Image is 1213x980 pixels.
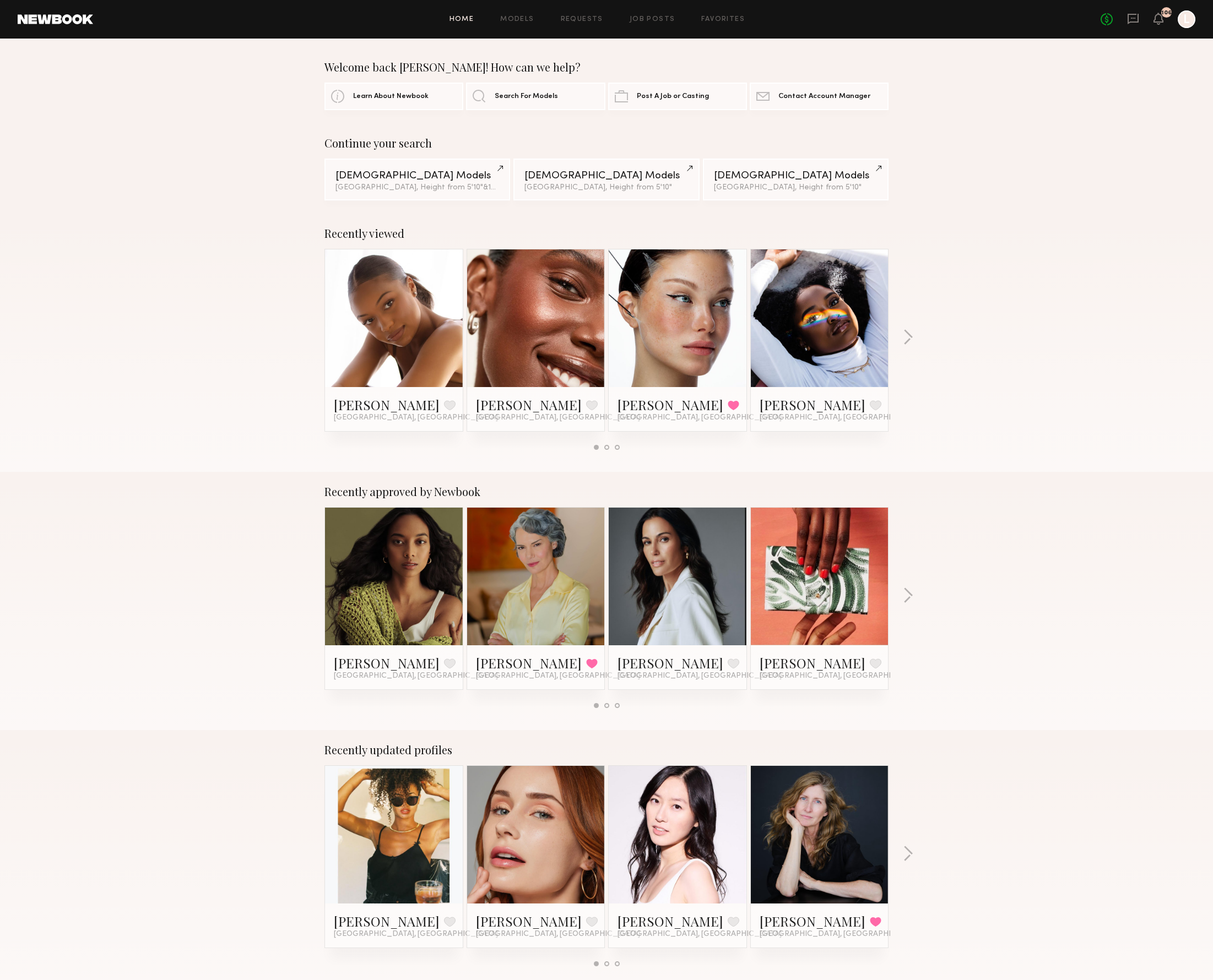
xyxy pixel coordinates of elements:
div: Recently updated profiles [324,743,889,756]
div: [DEMOGRAPHIC_DATA] Models [335,171,499,181]
a: Requests [561,16,603,23]
div: [GEOGRAPHIC_DATA], Height from 5'10" [714,184,878,192]
a: Post A Job or Casting [608,83,747,110]
a: [PERSON_NAME] [618,654,723,672]
div: Welcome back [PERSON_NAME]! How can we help? [324,61,889,74]
div: [DEMOGRAPHIC_DATA] Models [524,171,688,181]
span: [GEOGRAPHIC_DATA], [GEOGRAPHIC_DATA] [334,930,498,939]
a: Contact Account Manager [750,83,889,110]
div: 106 [1161,10,1172,16]
span: [GEOGRAPHIC_DATA], [GEOGRAPHIC_DATA] [760,413,924,422]
a: [PERSON_NAME] [760,912,865,930]
a: Job Posts [630,16,675,23]
span: Learn About Newbook [353,93,429,100]
span: [GEOGRAPHIC_DATA], [GEOGRAPHIC_DATA] [476,672,640,680]
span: [GEOGRAPHIC_DATA], [GEOGRAPHIC_DATA] [476,413,640,422]
div: [DEMOGRAPHIC_DATA] Models [714,171,878,181]
span: [GEOGRAPHIC_DATA], [GEOGRAPHIC_DATA] [618,672,782,680]
a: Learn About Newbook [324,83,463,110]
span: [GEOGRAPHIC_DATA], [GEOGRAPHIC_DATA] [618,930,782,939]
div: [GEOGRAPHIC_DATA], Height from 5'10" [335,184,499,192]
span: [GEOGRAPHIC_DATA], [GEOGRAPHIC_DATA] [618,413,782,422]
div: Continue your search [324,137,889,150]
a: [PERSON_NAME] [334,396,440,413]
a: [DEMOGRAPHIC_DATA] Models[GEOGRAPHIC_DATA], Height from 5'10"&1other filter [324,159,510,200]
a: [PERSON_NAME] [476,396,582,413]
a: [PERSON_NAME] [618,912,723,930]
span: [GEOGRAPHIC_DATA], [GEOGRAPHIC_DATA] [760,672,924,680]
span: [GEOGRAPHIC_DATA], [GEOGRAPHIC_DATA] [760,930,924,939]
div: Recently viewed [324,227,889,240]
span: Search For Models [495,93,558,100]
span: Post A Job or Casting [637,93,709,100]
span: Contact Account Manager [778,93,870,100]
span: [GEOGRAPHIC_DATA], [GEOGRAPHIC_DATA] [476,930,640,939]
a: Search For Models [466,83,605,110]
a: Models [500,16,534,23]
div: Recently approved by Newbook [324,485,889,498]
a: [PERSON_NAME] [760,396,865,413]
a: [PERSON_NAME] [618,396,723,413]
a: [PERSON_NAME] [334,654,440,672]
div: [GEOGRAPHIC_DATA], Height from 5'10" [524,184,688,192]
span: [GEOGRAPHIC_DATA], [GEOGRAPHIC_DATA] [334,672,498,680]
a: Favorites [701,16,745,23]
a: [PERSON_NAME] [760,654,865,672]
a: [DEMOGRAPHIC_DATA] Models[GEOGRAPHIC_DATA], Height from 5'10" [513,159,699,200]
span: [GEOGRAPHIC_DATA], [GEOGRAPHIC_DATA] [334,413,498,422]
a: [DEMOGRAPHIC_DATA] Models[GEOGRAPHIC_DATA], Height from 5'10" [703,159,889,200]
a: L [1178,10,1195,28]
a: [PERSON_NAME] [476,654,582,672]
a: [PERSON_NAME] [476,912,582,930]
a: [PERSON_NAME] [334,912,440,930]
a: Home [450,16,474,23]
span: & 1 other filter [483,184,530,191]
